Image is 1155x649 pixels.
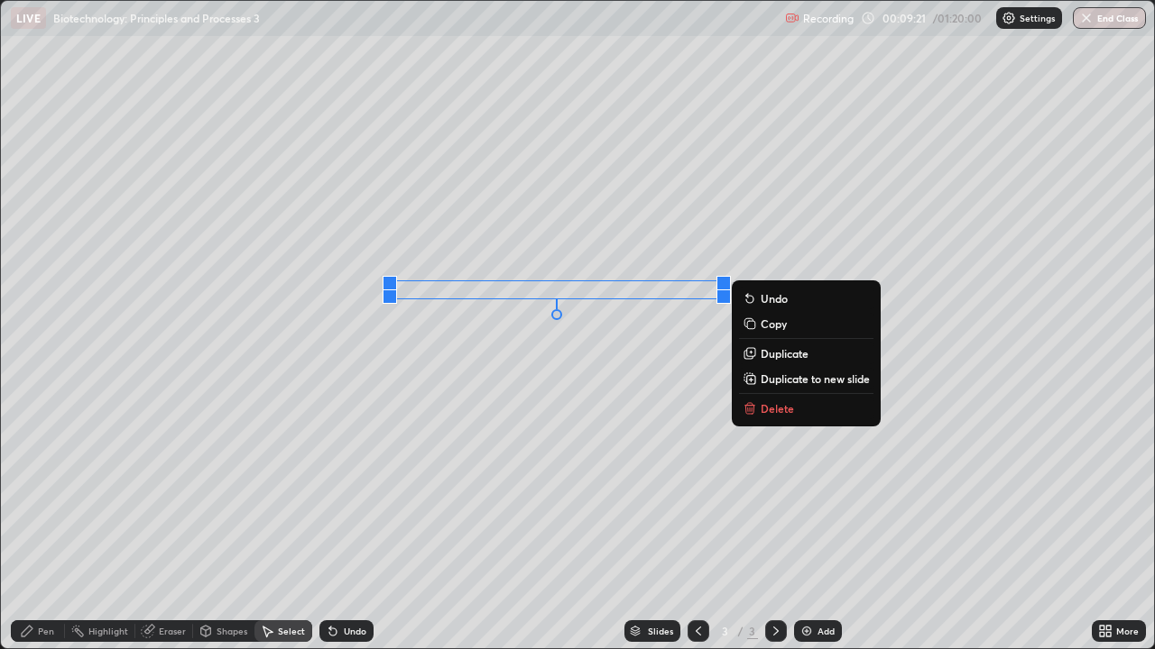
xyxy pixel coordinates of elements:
[1002,11,1016,25] img: class-settings-icons
[761,401,794,416] p: Delete
[88,626,128,635] div: Highlight
[1020,14,1055,23] p: Settings
[739,398,873,419] button: Delete
[761,346,808,361] p: Duplicate
[344,626,366,635] div: Undo
[16,11,41,25] p: LIVE
[761,316,787,331] p: Copy
[159,626,186,635] div: Eraser
[803,12,854,25] p: Recording
[739,313,873,334] button: Copy
[1116,626,1139,635] div: More
[648,626,673,635] div: Slides
[38,626,54,635] div: Pen
[217,626,247,635] div: Shapes
[1079,11,1094,25] img: end-class-cross
[739,288,873,309] button: Undo
[818,626,835,635] div: Add
[761,371,870,386] p: Duplicate to new slide
[278,626,305,635] div: Select
[738,626,744,636] div: /
[1073,7,1146,29] button: End Class
[716,626,735,636] div: 3
[53,11,260,25] p: Biotechnology: Principles and Processes 3
[739,343,873,364] button: Duplicate
[785,11,799,25] img: recording.375f2c34.svg
[761,291,788,306] p: Undo
[799,624,814,638] img: add-slide-button
[739,368,873,389] button: Duplicate to new slide
[747,623,758,639] div: 3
